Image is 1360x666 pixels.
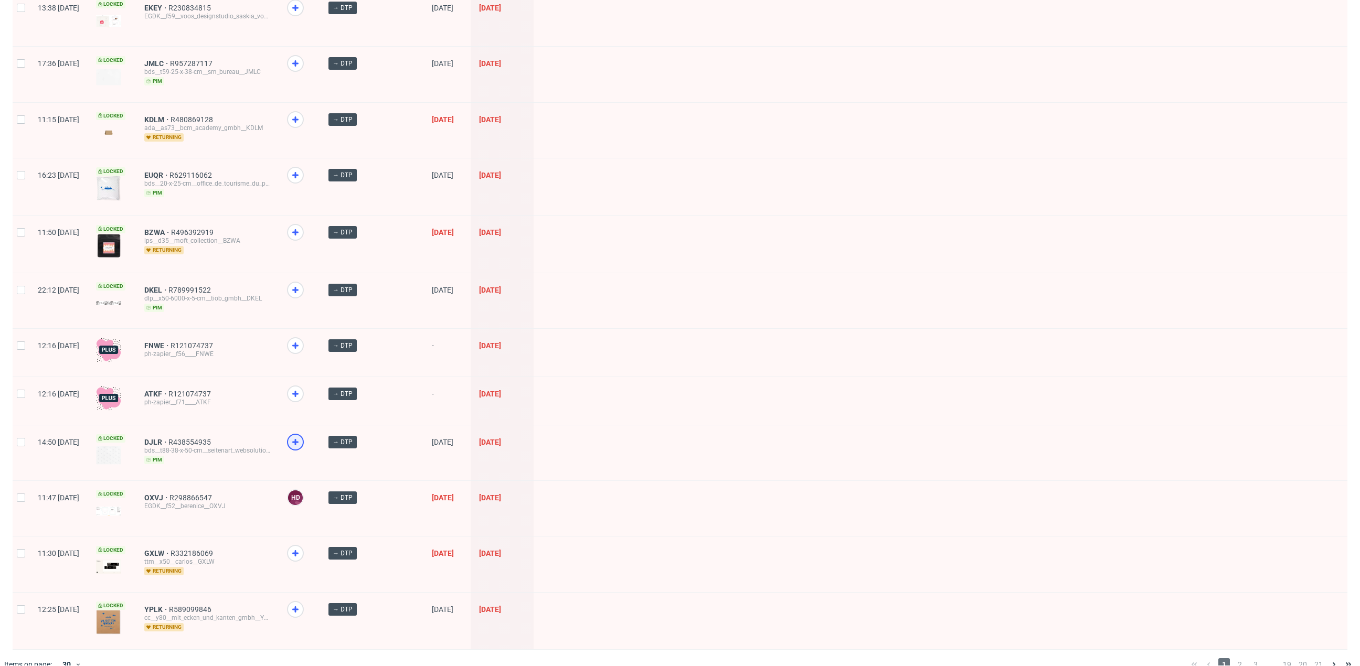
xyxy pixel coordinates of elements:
span: [DATE] [479,549,501,557]
a: OXVJ [144,493,169,502]
img: version_two_editor_design [96,610,121,635]
a: EKEY [144,4,168,12]
a: KDLM [144,115,171,124]
span: [DATE] [479,171,501,179]
span: returning [144,623,184,631]
img: version_two_editor_design.png [96,560,121,574]
span: - [432,341,462,364]
a: R496392919 [171,228,216,237]
span: pim [144,77,164,85]
a: DJLR [144,438,168,446]
a: YPLK [144,605,169,614]
span: → DTP [333,115,353,124]
span: [DATE] [432,59,453,68]
span: 14:50 [DATE] [38,438,79,446]
span: [DATE] [479,228,501,237]
span: [DATE] [432,171,453,179]
span: returning [144,133,184,142]
div: ph-zapier__f56____FNWE [144,350,270,358]
img: version_two_editor_design [96,69,121,85]
span: BZWA [144,228,171,237]
div: bds__20-x-25-cm__office_de_tourisme_du_pays_de_nemours__EUQR [144,179,270,188]
a: R298866547 [169,493,214,502]
span: 11:47 [DATE] [38,493,79,502]
span: [DATE] [432,549,454,557]
a: R438554935 [168,438,213,446]
span: returning [144,567,184,575]
div: dlp__x50-6000-x-5-cm__tiob_gmbh__DKEL [144,294,270,303]
span: [DATE] [432,286,453,294]
span: Locked [96,167,125,176]
a: R589099846 [169,605,214,614]
span: pim [144,456,164,464]
span: [DATE] [432,438,453,446]
a: R957287117 [170,59,215,68]
span: - [432,390,462,412]
span: → DTP [333,228,353,237]
div: bds__t88-38-x-50-cm__seitenart_websolutions_ohg__DJLR [144,446,270,455]
span: → DTP [333,3,353,13]
span: 12:16 [DATE] [38,390,79,398]
img: version_two_editor_design.png [96,507,121,515]
span: 13:38 [DATE] [38,4,79,12]
span: [DATE] [432,493,454,502]
a: R121074737 [171,341,215,350]
a: DKEL [144,286,168,294]
span: Locked [96,490,125,498]
img: version_two_editor_design [96,176,121,201]
span: 11:30 [DATE] [38,549,79,557]
a: R121074737 [168,390,213,398]
span: → DTP [333,437,353,447]
div: EGDK__f52__berenice__OXVJ [144,502,270,510]
span: [DATE] [479,438,501,446]
span: 12:16 [DATE] [38,341,79,350]
span: → DTP [333,170,353,180]
div: EGDK__f59__voos_designstudio_saskia_voos__EKEY [144,12,270,20]
div: bds__t59-25-x-38-cm__sm_bureau__JMLC [144,68,270,76]
span: R789991522 [168,286,213,294]
a: GXLW [144,549,171,557]
div: lps__d35__moft_collection__BZWA [144,237,270,245]
span: → DTP [333,549,353,558]
a: FNWE [144,341,171,350]
img: version_two_editor_design [96,125,121,139]
span: 17:36 [DATE] [38,59,79,68]
span: → DTP [333,493,353,502]
img: plus-icon.676465ae8f3a83198b3f.png [96,337,121,362]
span: EUQR [144,171,169,179]
img: version_two_editor_design.png [96,301,121,305]
span: → DTP [333,285,353,295]
span: 11:50 [DATE] [38,228,79,237]
span: [DATE] [479,286,501,294]
span: → DTP [333,605,353,614]
span: [DATE] [479,115,501,124]
img: version_two_editor_design.png [96,15,121,27]
img: plus-icon.676465ae8f3a83198b3f.png [96,385,121,411]
span: [DATE] [432,4,453,12]
a: R480869128 [171,115,215,124]
span: [DATE] [479,341,501,350]
span: [DATE] [479,59,501,68]
span: 16:23 [DATE] [38,171,79,179]
span: [DATE] [479,4,501,12]
span: [DATE] [432,115,454,124]
a: R332186069 [171,549,215,557]
span: ATKF [144,390,168,398]
span: [DATE] [432,228,454,237]
span: 12:25 [DATE] [38,605,79,614]
a: JMLC [144,59,170,68]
